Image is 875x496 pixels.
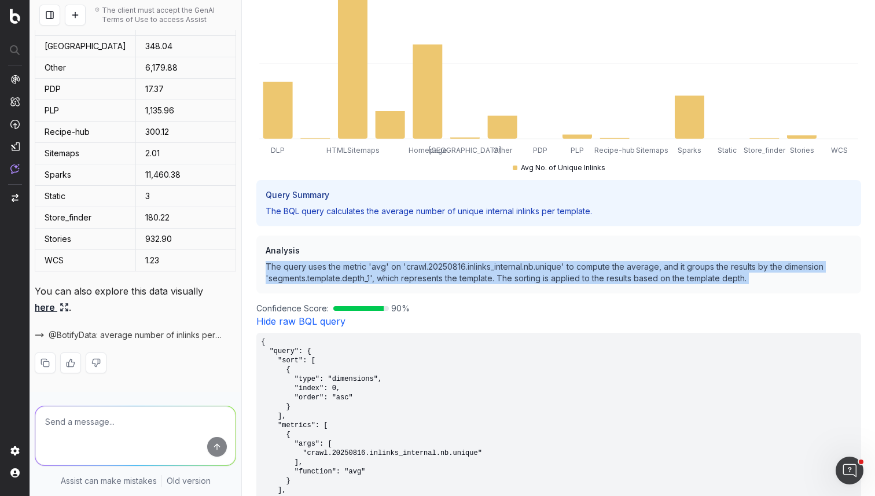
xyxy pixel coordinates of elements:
td: PLP [35,100,136,122]
td: [GEOGRAPHIC_DATA] [35,36,136,57]
div: The client must accept the GenAI Terms of Use to access Assist [102,6,231,24]
tspan: PLP [571,146,584,155]
p: The BQL query calculates the average number of unique internal inlinks per template. [266,205,852,217]
span: Avg No. of Unique Inlinks [521,163,605,172]
tspan: [GEOGRAPHIC_DATA] [429,146,501,155]
td: Sparks [35,164,136,186]
img: Assist [10,164,20,174]
td: 180.22 [136,207,236,229]
p: The query uses the metric 'avg' on 'crawl.20250816.inlinks_internal.nb.unique' to compute the ave... [266,261,852,284]
td: Static [35,186,136,207]
td: 2.01 [136,143,236,164]
td: 11,460.38 [136,164,236,186]
img: Studio [10,142,20,151]
tspan: Sparks [678,146,701,155]
img: Activation [10,119,20,129]
td: 300.12 [136,122,236,143]
tspan: Homepage [409,146,447,155]
td: 348.04 [136,36,236,57]
td: Sitemaps [35,143,136,164]
iframe: Intercom live chat [836,457,863,484]
tspan: PDP [533,146,547,155]
td: 17.37 [136,79,236,100]
td: PDP [35,79,136,100]
span: 90 % [391,303,410,314]
td: WCS [35,250,136,271]
img: Analytics [10,75,20,84]
img: Botify logo [10,9,20,24]
img: Intelligence [10,97,20,106]
td: Recipe-hub [35,122,136,143]
a: Old version [167,475,211,487]
span: Confidence Score: [256,303,329,314]
td: 1.23 [136,250,236,271]
a: here [35,299,69,315]
td: 1,135.96 [136,100,236,122]
img: Switch project [12,194,19,202]
p: Assist can make mistakes [61,475,157,487]
tspan: DLP [271,146,285,155]
p: You can also explore this data visually . [35,283,236,315]
h3: Analysis [266,245,852,256]
img: Setting [10,446,20,455]
a: Hide raw BQL query [256,315,345,327]
tspan: Stories [790,146,814,155]
td: 6,179.88 [136,57,236,79]
span: @BotifyData: average number of inlinks per template [49,329,222,341]
h3: Query Summary [266,189,852,201]
td: 932.90 [136,229,236,250]
td: Store_finder [35,207,136,229]
tspan: HTMLSitemaps [326,146,380,155]
td: Other [35,57,136,79]
tspan: Sitemaps [636,146,668,155]
button: @BotifyData: average number of inlinks per template [35,329,236,341]
td: Stories [35,229,136,250]
img: My account [10,468,20,477]
tspan: Other [493,146,513,155]
tspan: WCS [831,146,848,155]
td: 3 [136,186,236,207]
tspan: Store_finder [744,146,786,155]
tspan: Static [718,146,737,155]
tspan: Recipe-hub [595,146,635,155]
